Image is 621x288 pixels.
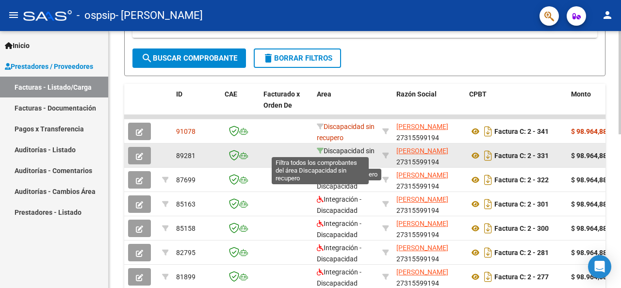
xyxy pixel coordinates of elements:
button: Buscar Comprobante [132,48,246,68]
span: [PERSON_NAME] [396,195,448,203]
span: 91078 [176,128,196,135]
i: Descargar documento [482,269,494,285]
span: CPBT [469,90,487,98]
span: Integración - Discapacidad [317,244,361,263]
datatable-header-cell: Razón Social [392,84,465,127]
datatable-header-cell: ID [172,84,221,127]
div: 27315599194 [396,242,461,263]
div: 27315599194 [396,170,461,190]
span: 89281 [176,152,196,160]
span: [PERSON_NAME] [396,220,448,227]
span: [PERSON_NAME] [396,123,448,130]
mat-icon: search [141,52,153,64]
div: Open Intercom Messenger [588,255,611,278]
span: Integración - Discapacidad [317,268,361,287]
span: Facturado x Orden De [263,90,300,109]
span: Borrar Filtros [262,54,332,63]
span: Razón Social [396,90,437,98]
span: Discapacidad sin recupero [317,123,375,142]
span: Integración - Discapacidad [317,220,361,239]
div: 27315599194 [396,121,461,142]
i: Descargar documento [482,245,494,260]
span: [PERSON_NAME] [396,244,448,252]
span: - ospsip [77,5,115,26]
strong: $ 98.964,88 [571,200,607,208]
span: CAE [225,90,237,98]
strong: $ 98.964,88 [571,152,607,160]
strong: Factura C: 2 - 341 [494,128,549,135]
strong: $ 98.964,88 [571,273,607,281]
span: Buscar Comprobante [141,54,237,63]
i: Descargar documento [482,124,494,139]
i: Descargar documento [482,172,494,188]
strong: Factura C: 2 - 322 [494,176,549,184]
span: Integración - Discapacidad [317,195,361,214]
span: [PERSON_NAME] [396,147,448,155]
strong: $ 98.964,88 [571,176,607,184]
strong: $ 98.964,88 [571,128,607,135]
i: Descargar documento [482,196,494,212]
span: Inicio [5,40,30,51]
strong: Factura C: 2 - 301 [494,200,549,208]
mat-icon: menu [8,9,19,21]
i: Descargar documento [482,221,494,236]
strong: Factura C: 2 - 300 [494,224,549,232]
span: [PERSON_NAME] [396,268,448,276]
div: 27315599194 [396,267,461,287]
span: 87699 [176,176,196,184]
mat-icon: person [602,9,613,21]
strong: $ 98.964,88 [571,224,607,232]
span: [PERSON_NAME] [396,171,448,179]
div: 27315599194 [396,218,461,239]
span: 81899 [176,273,196,281]
div: 27315599194 [396,145,461,166]
datatable-header-cell: CPBT [465,84,567,127]
strong: $ 98.964,88 [571,249,607,256]
span: Integración - Discapacidad [317,171,361,190]
span: - [PERSON_NAME] [115,5,203,26]
div: 27315599194 [396,194,461,214]
datatable-header-cell: CAE [221,84,260,127]
datatable-header-cell: Facturado x Orden De [260,84,313,127]
strong: Factura C: 2 - 281 [494,249,549,256]
strong: Factura C: 2 - 277 [494,273,549,281]
span: Prestadores / Proveedores [5,61,93,72]
strong: Factura C: 2 - 331 [494,152,549,160]
span: 85158 [176,224,196,232]
datatable-header-cell: Area [313,84,378,127]
span: Monto [571,90,591,98]
mat-icon: delete [262,52,274,64]
button: Borrar Filtros [254,48,341,68]
span: 85163 [176,200,196,208]
span: Discapacidad sin recupero [317,147,375,166]
i: Descargar documento [482,148,494,163]
span: 82795 [176,249,196,256]
span: Area [317,90,331,98]
span: ID [176,90,182,98]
